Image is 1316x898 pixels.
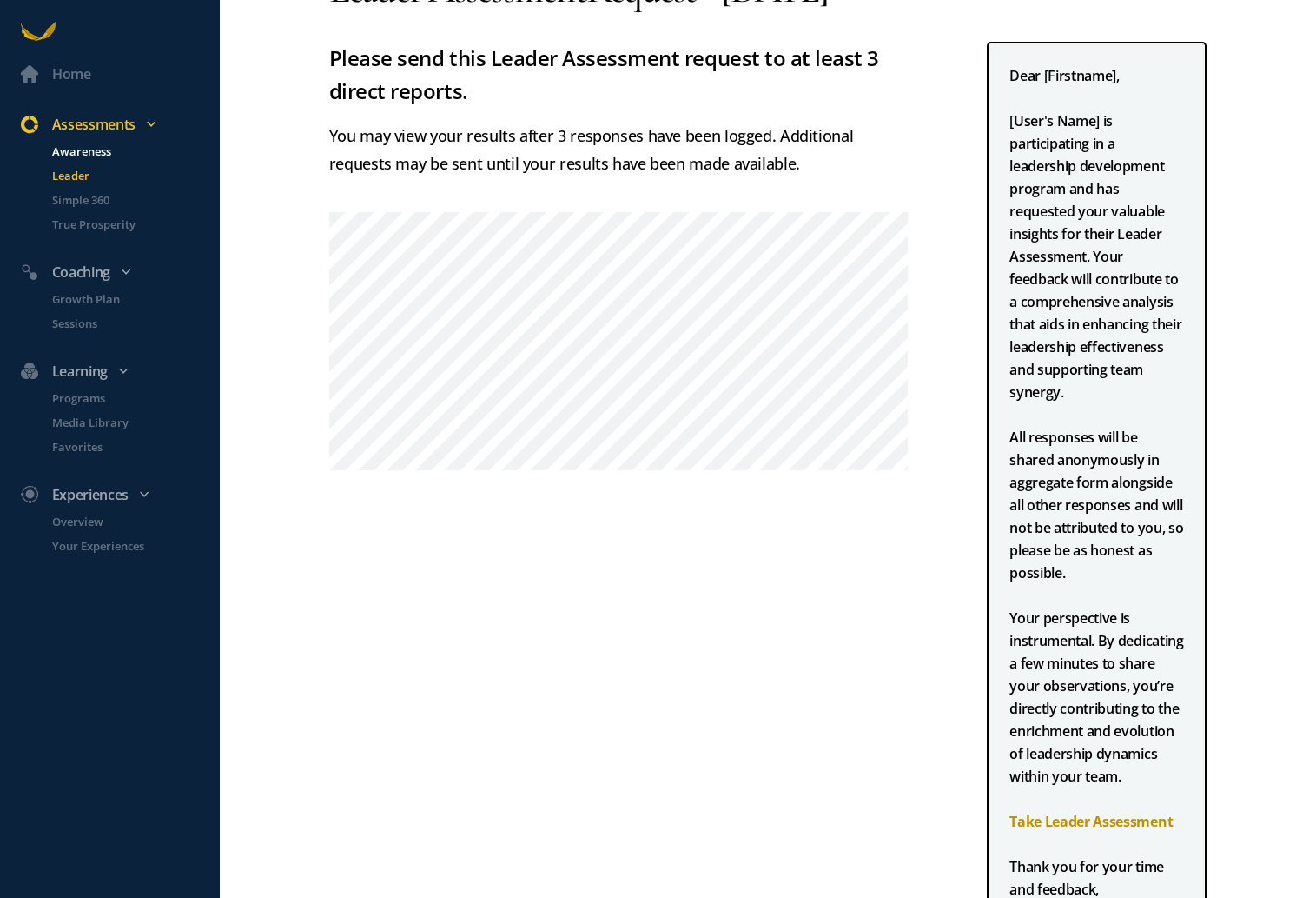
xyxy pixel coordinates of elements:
div: Coaching [10,261,227,283]
a: Overview [31,513,220,530]
a: Leader [31,167,220,184]
p: Your Experiences [52,537,216,555]
p: Sessions [52,315,216,332]
a: Sessions [31,315,220,332]
a: Favorites [31,438,220,456]
a: Your Experiences [31,537,220,555]
p: Favorites [52,438,216,456]
p: Growth Plan [52,290,216,308]
div: Experiences [10,483,227,506]
a: Media Library [31,414,220,431]
div: Learning [10,360,227,382]
div: Home [52,63,91,85]
span: Take Leader Assessment [1009,812,1173,831]
p: True Prosperity [52,216,216,233]
a: Simple 360 [31,191,220,209]
a: Awareness [31,143,220,160]
a: Growth Plan [31,290,220,308]
a: True Prosperity [31,216,220,233]
p: You may view your results after 3 responses have been logged. Additional requests may be sent unt... [329,122,914,177]
p: Media Library [52,414,216,431]
a: Programs [31,389,220,407]
p: Leader [52,167,216,184]
div: Assessments [10,113,227,136]
p: Simple 360 [52,191,216,209]
p: Programs [52,389,216,407]
h3: Please send this Leader Assessment request to at least 3 direct reports. [329,42,914,108]
p: Awareness [52,143,216,160]
p: Overview [52,513,216,530]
